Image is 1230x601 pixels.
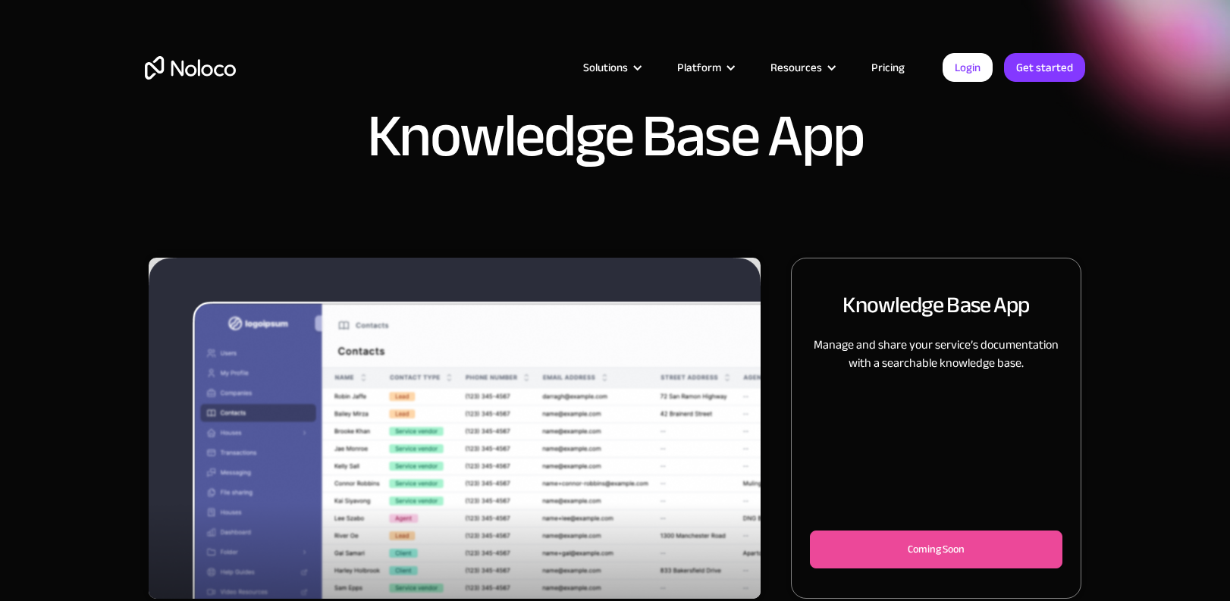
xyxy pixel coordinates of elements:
h1: Knowledge Base App [367,106,864,167]
div: Platform [677,58,721,77]
div: Resources [751,58,852,77]
div: Resources [770,58,822,77]
a: Get started [1004,53,1085,82]
div: Coming Soon [835,540,1037,559]
div: 1 of 3 [149,258,761,599]
div: Solutions [583,58,628,77]
div: carousel [149,258,761,599]
a: Login [943,53,993,82]
div: Solutions [564,58,658,77]
p: Manage and share your service’s documentation with a searchable knowledge base. [810,336,1062,372]
h2: Knowledge Base App [842,289,1029,321]
a: Pricing [852,58,924,77]
div: Platform [658,58,751,77]
a: home [145,56,236,80]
